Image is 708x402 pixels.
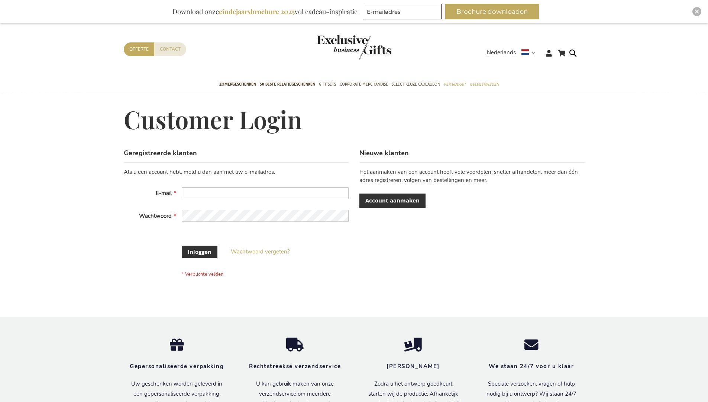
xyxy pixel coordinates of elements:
[124,168,349,176] div: Als u een account hebt, meld u dan aan met uw e-mailadres.
[154,42,186,56] a: Contact
[260,76,315,94] a: 50 beste relatiegeschenken
[156,189,172,197] span: E-mail
[470,80,499,88] span: Gelegenheden
[249,363,341,370] strong: Rechtstreekse verzendservice
[487,48,516,57] span: Nederlands
[392,76,440,94] a: Select Keuze Cadeaubon
[319,80,336,88] span: Gift Sets
[317,35,354,60] a: store logo
[124,149,197,157] strong: Geregistreerde klanten
[130,363,224,370] strong: Gepersonaliseerde verpakking
[317,35,391,60] img: Exclusive Business gifts logo
[340,76,388,94] a: Corporate Merchandise
[169,4,361,19] div: Download onze vol cadeau-inspiratie
[231,248,290,256] a: Wachtwoord vergeten?
[124,42,154,56] a: Offerte
[387,363,440,370] strong: [PERSON_NAME]
[182,246,217,258] button: Inloggen
[444,80,466,88] span: Per Budget
[340,80,388,88] span: Corporate Merchandise
[363,4,444,22] form: marketing offers and promotions
[392,80,440,88] span: Select Keuze Cadeaubon
[188,248,211,256] span: Inloggen
[445,4,539,19] button: Brochure downloaden
[139,212,172,220] span: Wachtwoord
[260,80,315,88] span: 50 beste relatiegeschenken
[359,194,426,207] a: Account aanmaken
[695,9,699,14] img: Close
[363,4,442,19] input: E-mailadres
[365,197,420,204] span: Account aanmaken
[124,103,302,135] span: Customer Login
[692,7,701,16] div: Close
[359,149,409,157] strong: Nieuwe klanten
[219,7,295,16] b: eindejaarsbrochure 2025
[182,187,349,199] input: E-mail
[319,76,336,94] a: Gift Sets
[359,168,584,184] p: Het aanmaken van een account heeft vele voordelen: sneller afhandelen, meer dan één adres registr...
[470,76,499,94] a: Gelegenheden
[444,76,466,94] a: Per Budget
[219,80,256,88] span: Zomergeschenken
[219,76,256,94] a: Zomergeschenken
[489,363,574,370] strong: We staan 24/7 voor u klaar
